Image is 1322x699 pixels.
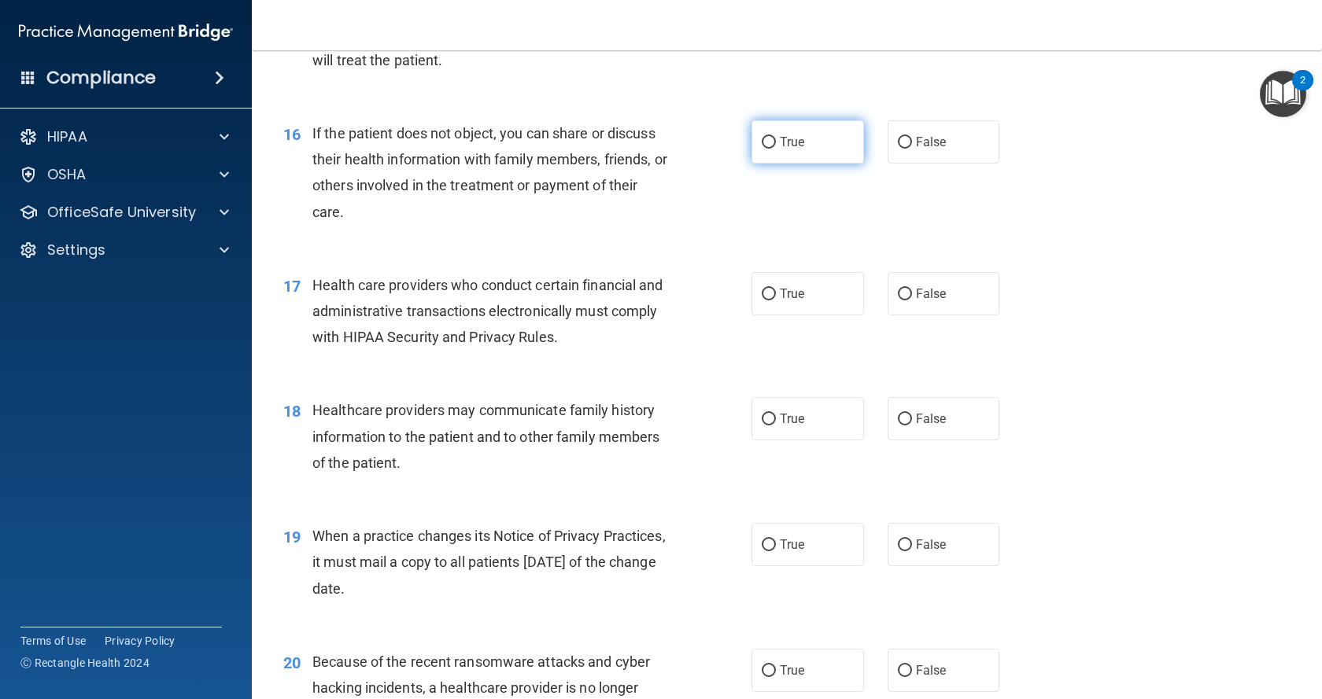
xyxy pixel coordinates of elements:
button: Open Resource Center, 2 new notifications [1260,71,1306,117]
span: 17 [283,277,301,296]
span: False [916,286,947,301]
div: 2 [1300,80,1305,101]
input: True [762,665,776,677]
span: Healthcare providers may communicate family history information to the patient and to other famil... [312,402,659,470]
p: OfficeSafe University [47,203,196,222]
input: False [898,289,912,300]
span: When a practice changes its Notice of Privacy Practices, it must mail a copy to all patients [DAT... [312,528,666,596]
input: False [898,414,912,425]
input: True [762,414,776,425]
span: 20 [283,653,301,672]
span: 19 [283,528,301,546]
input: False [898,539,912,551]
span: False [916,537,947,552]
span: True [780,537,804,552]
span: True [780,286,804,301]
p: Settings [47,241,105,259]
span: Health care providers who conduct certain financial and administrative transactions electronicall... [312,277,663,345]
span: False [916,134,947,149]
a: OfficeSafe University [19,203,229,222]
input: False [898,137,912,149]
a: OSHA [19,165,229,184]
span: False [916,663,947,678]
a: Terms of Use [20,633,86,649]
p: OSHA [47,165,87,184]
img: PMB logo [19,17,233,48]
span: False [916,411,947,426]
a: HIPAA [19,127,229,146]
p: HIPAA [47,127,87,146]
input: True [762,289,776,300]
input: True [762,137,776,149]
input: False [898,665,912,677]
span: Ⓒ Rectangle Health 2024 [20,655,150,671]
span: 16 [283,125,301,144]
a: Privacy Policy [105,633,175,649]
input: True [762,539,776,551]
h4: Compliance [46,67,156,89]
iframe: Drift Widget Chat Controller [1050,587,1303,650]
span: True [780,663,804,678]
a: Settings [19,241,229,259]
span: If the patient does not object, you can share or discuss their health information with family mem... [312,125,667,220]
span: True [780,134,804,149]
span: True [780,411,804,426]
span: 18 [283,402,301,421]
